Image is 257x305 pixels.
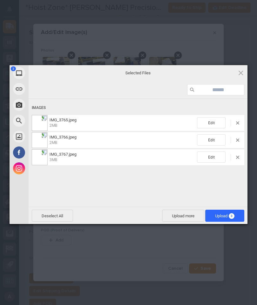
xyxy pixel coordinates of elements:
[229,213,234,219] span: 3
[32,149,48,165] img: 91e7da83-44d0-4874-8a3f-0e0ea20bdd45
[162,210,204,222] span: Upload more
[215,213,234,218] span: Upload
[49,140,57,145] span: 2MB
[32,132,48,148] img: 0347da4a-1b06-4f41-8108-43b0a13e8aea
[10,65,86,81] div: My Device
[32,102,244,114] div: Images
[10,145,86,160] div: Facebook
[49,158,57,162] span: 3MB
[75,70,201,76] span: Selected Files
[10,160,86,176] div: Instagram
[11,66,16,71] span: 3
[197,152,226,163] span: Edit
[205,210,244,222] span: Upload
[237,69,244,76] span: Click here or hit ESC to close picker
[197,117,226,128] span: Edit
[10,97,86,113] div: Take Photo
[48,118,197,128] span: IMG_3765.jpeg
[49,135,76,139] span: IMG_3766.jpeg
[10,129,86,145] div: Unsplash
[49,152,76,157] span: IMG_3767.jpeg
[49,118,76,122] span: IMG_3765.jpeg
[48,135,197,145] span: IMG_3766.jpeg
[10,113,86,129] div: Web Search
[32,210,73,222] span: Deselect All
[10,81,86,97] div: Link (URL)
[49,123,57,128] span: 2MB
[32,115,48,131] img: 44c497e9-c3f2-4d7b-a5fa-141aa32bbaa0
[48,152,197,162] span: IMG_3767.jpeg
[197,134,226,146] span: Edit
